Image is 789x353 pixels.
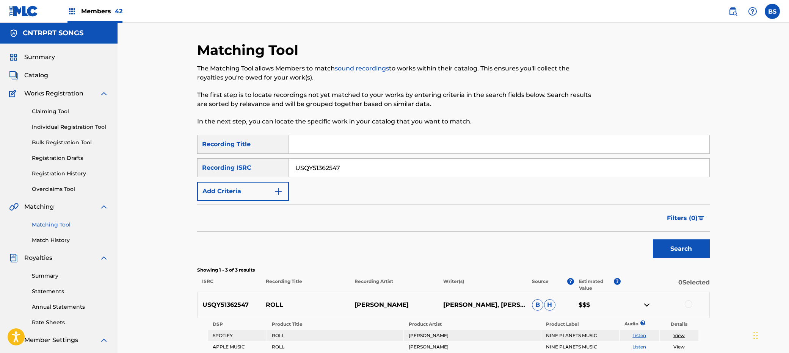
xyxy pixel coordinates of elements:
a: Match History [32,236,108,244]
a: View [673,333,685,338]
div: Help [745,4,760,19]
th: DSP [208,319,267,330]
a: Registration History [32,170,108,178]
p: Estimated Value [579,278,614,292]
div: User Menu [765,4,780,19]
h2: Matching Tool [197,42,302,59]
a: Annual Statements [32,303,108,311]
span: ? [643,320,643,325]
img: contract [642,300,651,309]
p: Recording Artist [350,278,438,292]
img: filter [698,216,704,220]
button: Search [653,239,710,258]
p: Recording Title [260,278,349,292]
a: Registration Drafts [32,154,108,162]
div: Drag [753,324,758,347]
form: Search Form [197,135,710,262]
td: [PERSON_NAME] [404,342,540,352]
p: [PERSON_NAME], [PERSON_NAME] [438,300,527,309]
td: ROLL [267,330,403,341]
img: 9d2ae6d4665cec9f34b9.svg [274,187,283,196]
p: Showing 1 - 3 of 3 results [197,267,710,273]
img: Top Rightsholders [67,7,77,16]
a: Statements [32,287,108,295]
img: search [728,7,737,16]
a: Public Search [725,4,740,19]
p: The Matching Tool allows Members to match to works within their catalog. This ensures you'll coll... [197,64,592,82]
img: expand [99,253,108,262]
span: Filters ( 0 ) [667,214,698,223]
span: ? [567,278,574,285]
h5: CNTRPRT SONGS [23,29,83,37]
span: Members [81,7,122,16]
iframe: To enrich screen reader interactions, please activate Accessibility in Grammarly extension settings [751,317,789,353]
a: Summary [32,272,108,280]
p: $$$ [574,300,621,309]
th: Product Title [267,319,403,330]
p: Writer(s) [438,278,527,292]
a: sound recordings [335,65,389,72]
p: 0 Selected [621,278,709,292]
img: MLC Logo [9,6,38,17]
button: Filters (0) [662,209,710,228]
a: Rate Sheets [32,319,108,326]
td: NINE PLANETS MUSIC [541,342,619,352]
p: [PERSON_NAME] [350,300,438,309]
img: Royalties [9,253,18,262]
img: Works Registration [9,89,19,98]
a: Overclaims Tool [32,185,108,193]
span: Royalties [24,253,52,262]
p: USQY51362547 [198,300,261,309]
span: B [532,299,543,311]
span: Matching [24,202,54,211]
a: Claiming Tool [32,108,108,116]
span: Summary [24,53,55,62]
p: Audio [620,320,629,327]
span: H [544,299,555,311]
td: ROLL [267,342,403,352]
p: ISRC [197,278,261,292]
button: Add Criteria [197,182,289,201]
td: SPOTIFY [208,330,267,341]
p: ROLL [261,300,350,309]
div: Chat Widget [751,317,789,353]
a: Matching Tool [32,221,108,229]
a: Individual Registration Tool [32,123,108,131]
td: NINE PLANETS MUSIC [541,330,619,341]
a: Bulk Registration Tool [32,139,108,147]
img: help [748,7,757,16]
img: Summary [9,53,18,62]
a: Listen [632,333,646,338]
th: Details [660,319,699,330]
span: Member Settings [24,336,78,345]
a: CatalogCatalog [9,71,48,80]
p: The first step is to locate recordings not yet matched to your works by entering criteria in the ... [197,91,592,109]
span: Works Registration [24,89,83,98]
span: ? [614,278,621,285]
p: In the next step, you can locate the specific work in your catalog that you want to match. [197,117,592,126]
img: Catalog [9,71,18,80]
span: 42 [115,8,122,15]
img: expand [99,336,108,345]
td: [PERSON_NAME] [404,330,540,341]
th: Product Label [541,319,619,330]
span: Catalog [24,71,48,80]
a: SummarySummary [9,53,55,62]
a: Listen [632,344,646,350]
th: Product Artist [404,319,540,330]
a: View [673,344,685,350]
img: Matching [9,202,19,211]
p: Source [532,278,549,292]
img: expand [99,202,108,211]
td: APPLE MUSIC [208,342,267,352]
img: expand [99,89,108,98]
img: Accounts [9,29,18,38]
iframe: Resource Center [768,233,789,294]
